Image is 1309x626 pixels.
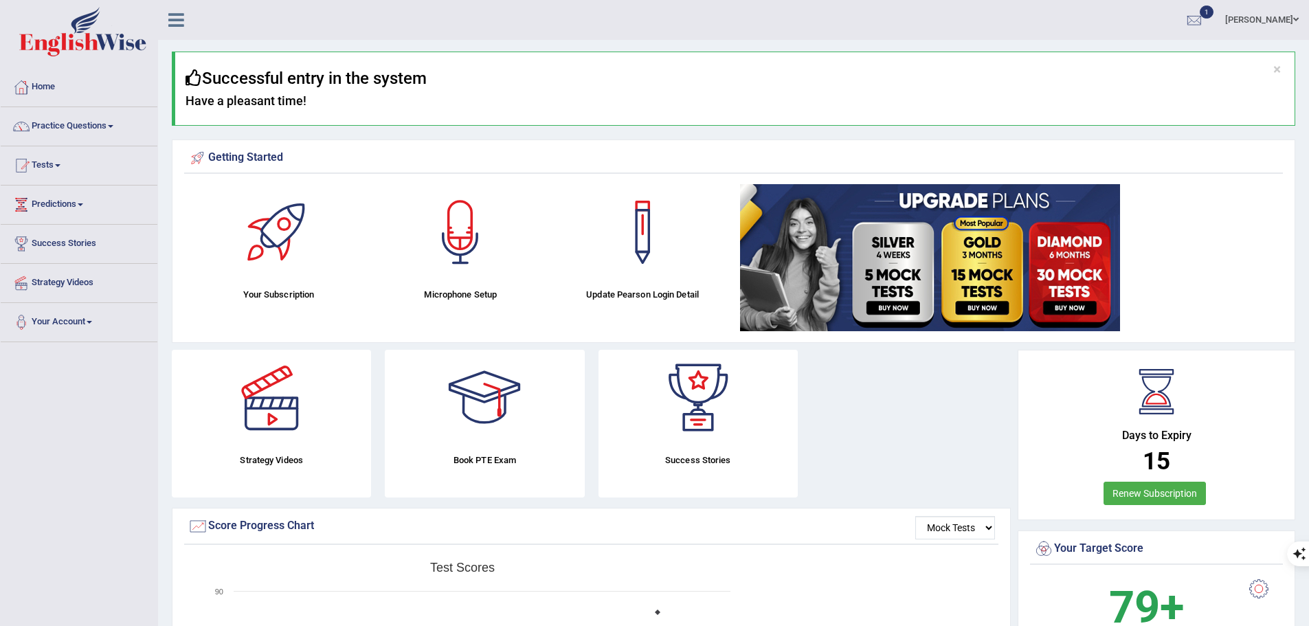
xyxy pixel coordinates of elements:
[1,146,157,181] a: Tests
[186,69,1284,87] h3: Successful entry in the system
[1200,5,1213,19] span: 1
[1143,447,1170,476] b: 15
[377,287,545,302] h4: Microphone Setup
[1273,63,1281,77] button: ×
[1033,429,1279,442] h4: Days to Expiry
[1033,539,1279,559] div: Your Target Score
[188,148,1279,168] div: Getting Started
[1104,482,1206,505] a: Renew Subscription
[1,225,157,259] a: Success Stories
[194,287,363,302] h4: Your Subscription
[188,516,995,537] div: Score Progress Chart
[1,68,157,102] a: Home
[430,561,495,574] tspan: Test scores
[186,94,1284,108] h4: Have a pleasant time!
[598,453,798,467] h4: Success Stories
[215,588,223,596] text: 90
[1,303,157,337] a: Your Account
[559,287,727,302] h4: Update Pearson Login Detail
[1,264,157,298] a: Strategy Videos
[172,453,371,467] h4: Strategy Videos
[740,184,1120,331] img: small5.jpg
[1,186,157,220] a: Predictions
[385,453,584,467] h4: Book PTE Exam
[1,107,157,142] a: Practice Questions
